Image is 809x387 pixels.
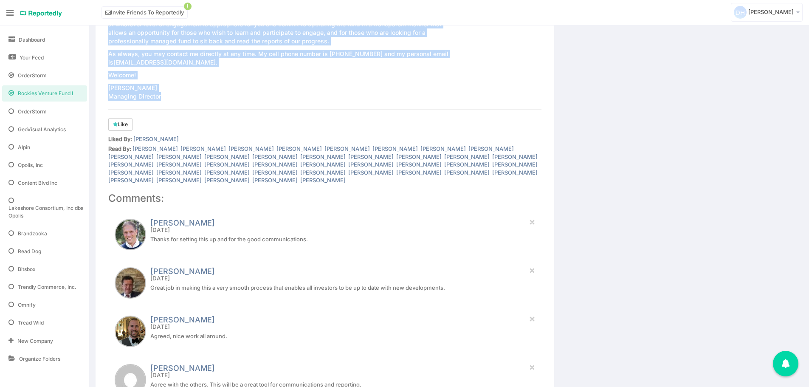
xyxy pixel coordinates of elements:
[2,315,87,331] a: Tread Wild
[113,59,216,66] a: [EMAIL_ADDRESS][DOMAIN_NAME]
[396,169,442,176] a: [PERSON_NAME]
[156,153,202,160] a: [PERSON_NAME]
[228,145,274,152] a: [PERSON_NAME]
[108,169,154,176] a: [PERSON_NAME]
[324,145,370,152] a: [PERSON_NAME]
[396,161,442,168] a: [PERSON_NAME]
[348,161,394,168] a: [PERSON_NAME]
[2,351,87,367] a: Organize Folders
[2,104,87,119] a: OrderStorm
[156,169,202,176] a: [PERSON_NAME]
[2,333,87,349] a: New Company
[108,71,455,79] p: Welcome!
[132,145,178,152] a: [PERSON_NAME]
[150,332,529,340] p: Agreed, nice work all around.
[115,267,146,299] img: dariuszczyszczon@yahoo.com - Subscriber
[150,324,529,330] small: [DATE]
[444,169,490,176] a: [PERSON_NAME]
[108,84,455,101] p: [PERSON_NAME] Managing Director
[115,219,146,250] img: kcamhi@gmail.com - Subscriber
[115,316,146,347] img: karl.umland@gmail.com - Subscriber
[108,153,154,160] a: [PERSON_NAME]
[2,32,87,48] a: Dashboard
[18,90,73,97] span: Rockies Venture Fund I
[18,283,76,291] span: Trendly Commerce, Inc.
[150,284,529,292] p: Great job in making this a very smooth process that enables all investors to be up to date with n...
[108,11,455,45] p: We’re looking forward to the success of this fund and we’re excited to have you on board. We welc...
[2,226,87,241] a: Brandzooka
[252,161,298,168] a: [PERSON_NAME]
[18,301,36,308] span: Omnify
[2,85,87,101] a: Rockies Venture Fund I
[150,218,215,227] a: [PERSON_NAME]
[2,50,87,65] a: Your Feed
[108,193,541,204] h3: Comments:
[2,261,87,277] a: Bitsbox
[20,6,62,21] a: Reportedly
[2,68,87,83] a: OrderStorm
[2,297,87,313] a: Omnify
[150,373,529,379] small: [DATE]
[529,266,535,274] a: ×
[108,145,131,152] strong: Read By:
[300,161,346,168] a: [PERSON_NAME]
[348,153,394,160] a: [PERSON_NAME]
[150,315,215,324] a: [PERSON_NAME]
[2,157,87,173] a: Opolis, Inc
[150,276,529,282] small: [DATE]
[2,139,87,155] a: Alpin
[468,145,514,152] a: [PERSON_NAME]
[372,145,418,152] a: [PERSON_NAME]
[252,169,298,176] a: [PERSON_NAME]
[2,193,87,223] a: Lakeshore Consortium, Inc dba Opolis
[156,161,202,168] a: [PERSON_NAME]
[300,177,346,184] a: [PERSON_NAME]
[18,126,66,133] span: GeoVisual Analytics
[204,169,250,176] a: [PERSON_NAME]
[101,6,188,19] a: Invite Friends To Reportedly!
[18,266,36,273] span: Bitsbox
[150,364,215,373] a: [PERSON_NAME]
[529,362,535,371] a: ×
[18,248,41,255] span: Read Dog
[108,136,132,142] strong: Liked By:
[150,227,529,233] small: [DATE]
[150,235,529,243] p: Thanks for setting this up and for the good communications.
[108,118,132,131] a: Like
[492,169,538,176] a: [PERSON_NAME]
[276,145,322,152] a: [PERSON_NAME]
[731,3,803,22] a: [PERSON_NAME]
[19,36,45,43] span: Dashboard
[20,54,44,61] span: Your Feed
[18,230,47,237] span: Brandzooka
[18,161,43,169] span: Opolis, Inc
[18,108,47,115] span: OrderStorm
[529,314,535,323] a: ×
[252,153,298,160] a: [PERSON_NAME]
[108,50,455,67] p: As always, you may contact me directly at any time. My cell phone number is [PHONE_NUMBER] and my...
[444,153,490,160] a: [PERSON_NAME]
[444,161,490,168] a: [PERSON_NAME]
[108,161,154,168] a: [PERSON_NAME]
[396,153,442,160] a: [PERSON_NAME]
[529,217,535,226] a: ×
[204,161,250,168] a: [PERSON_NAME]
[17,337,53,345] span: New Company
[184,3,192,10] span: !
[492,153,538,160] a: [PERSON_NAME]
[180,145,226,152] a: [PERSON_NAME]
[2,243,87,259] a: Read Dog
[734,6,747,19] img: svg+xml;base64,PD94bWwgdmVyc2lvbj0iMS4wIiBlbmNvZGluZz0iVVRGLTgiPz4KICAgICAg%0APHN2ZyB2ZXJzaW9uPSI...
[18,179,57,186] span: Content Blvd Inc
[18,72,47,79] span: OrderStorm
[133,136,179,142] a: [PERSON_NAME]
[748,8,794,15] span: [PERSON_NAME]
[19,355,60,362] span: Organize Folders
[156,177,202,184] a: [PERSON_NAME]
[348,169,394,176] a: [PERSON_NAME]
[2,279,87,295] a: Trendly Commerce, Inc.
[204,177,250,184] a: [PERSON_NAME]
[252,177,298,184] a: [PERSON_NAME]
[18,319,44,326] span: Tread Wild
[2,175,87,191] a: Content Blvd Inc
